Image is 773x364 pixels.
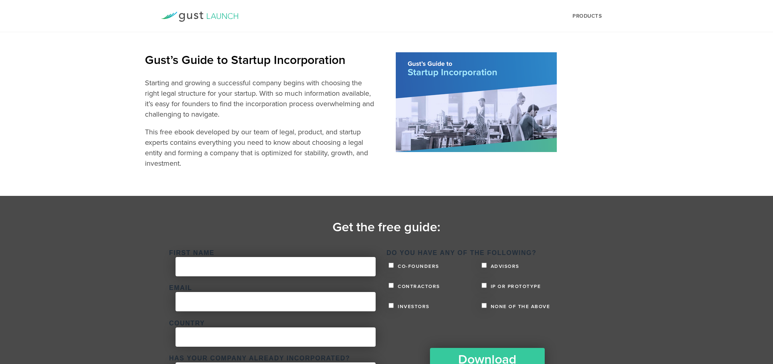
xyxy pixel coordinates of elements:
span: Email [169,286,192,290]
input: Co-founders [389,263,394,268]
span: None of the above [489,304,550,309]
span: Do you have any of the following? [386,251,536,255]
span: Co-founders [396,264,439,269]
span: Contractors [396,284,440,289]
time: Get the free guide: [333,220,440,235]
h2: Gust’s Guide to Startup Incorporation [145,52,377,68]
p: Starting and growing a successful company begins with choosing the right legal structure for your... [145,78,377,119]
span: Country [169,321,205,326]
span: Investors [396,304,430,309]
img: Incorporation-ebook-cover-photo.png [396,52,557,152]
span: Has your company already incorporated? [169,356,350,361]
span: IP or Prototype [489,284,541,289]
p: This free ebook developed by our team of legal, product, and startup experts contains everything ... [145,127,377,169]
input: IP or Prototype [482,283,487,288]
span: Advisors [489,264,519,269]
span: First Name [169,251,215,255]
input: Contractors [389,283,394,288]
input: Advisors [482,263,487,268]
input: Investors [389,303,394,308]
input: None of the above [482,303,487,308]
